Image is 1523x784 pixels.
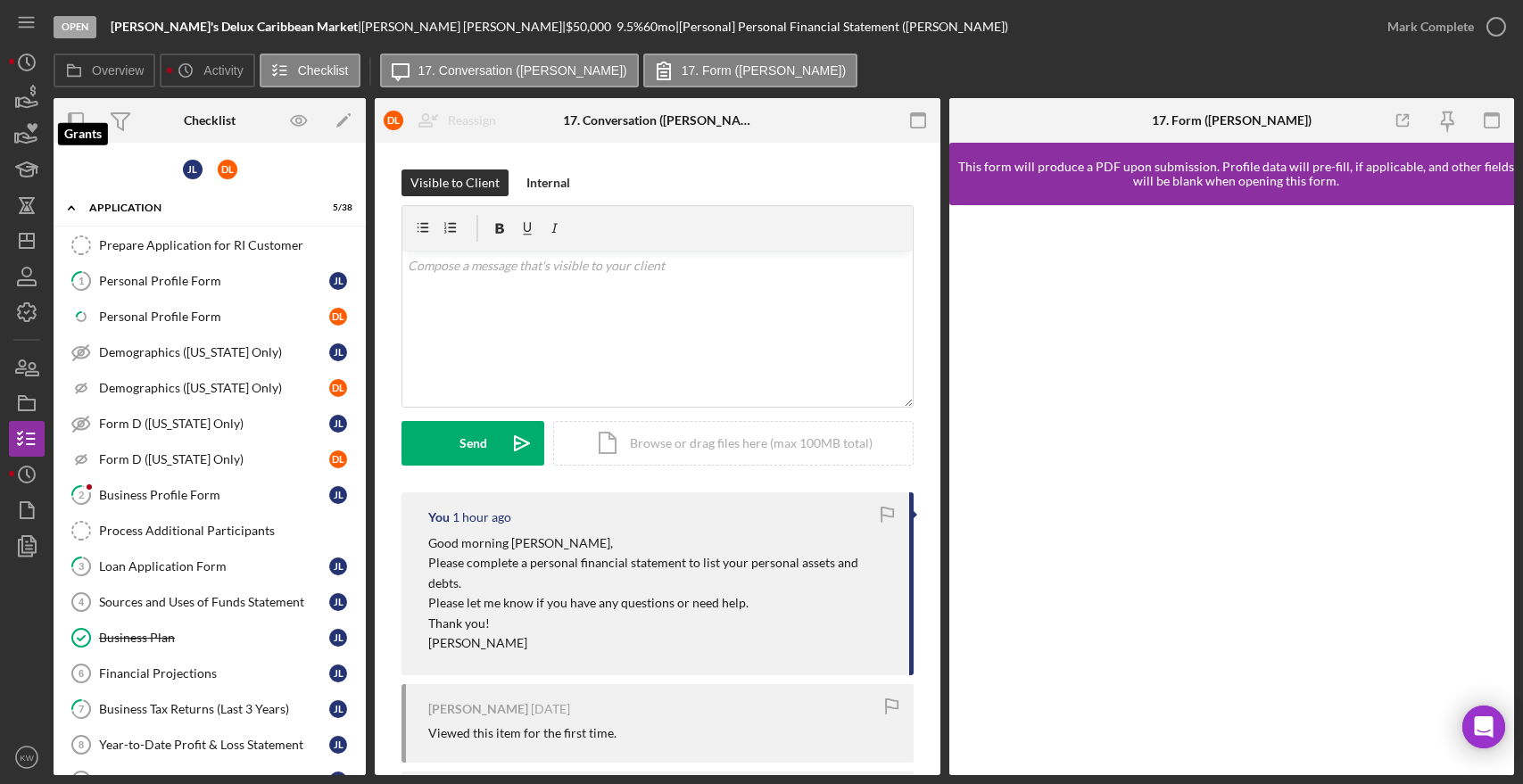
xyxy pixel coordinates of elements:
button: Send [401,421,544,466]
p: Thank you! [428,614,891,633]
a: 8Year-to-Date Profit & Loss StatementJL [62,727,357,763]
p: Please complete a personal financial statement to list your personal assets and debts. [428,553,891,593]
div: J L [329,736,347,754]
div: D L [329,308,347,326]
div: [PERSON_NAME] [428,702,528,716]
label: Activity [203,63,243,78]
div: J L [329,700,347,718]
div: Demographics ([US_STATE] Only) [99,345,329,359]
p: [PERSON_NAME] [428,633,891,653]
div: J L [329,272,347,290]
a: 6Financial ProjectionsJL [62,656,357,691]
div: 17. Conversation ([PERSON_NAME]) [563,113,751,128]
button: Checklist [260,54,360,87]
div: Business Plan [99,631,329,645]
button: 17. Conversation ([PERSON_NAME]) [380,54,639,87]
tspan: 8 [79,739,84,750]
div: D L [329,450,347,468]
a: 3Loan Application FormJL [62,549,357,584]
label: Checklist [298,63,349,78]
tspan: 3 [79,560,84,572]
div: Visible to Client [410,169,500,196]
label: 17. Form ([PERSON_NAME]) [682,63,846,78]
div: Sources and Uses of Funds Statement [99,595,329,609]
span: $50,000 [566,19,611,34]
button: Overview [54,54,155,87]
button: Activity [160,54,254,87]
div: 60 mo [643,20,675,34]
div: Open [54,16,96,38]
div: Reassign [448,103,496,138]
tspan: 6 [79,668,84,679]
div: | [Personal] Personal Financial Statement ([PERSON_NAME]) [675,20,1008,34]
div: Process Additional Participants [99,524,356,538]
text: KW [20,753,34,763]
a: Form D ([US_STATE] Only)JL [62,406,357,442]
a: 2Business Profile FormJL [62,477,357,513]
label: Overview [92,63,144,78]
div: [PERSON_NAME] [PERSON_NAME] | [361,20,566,34]
div: Business Tax Returns (Last 3 Years) [99,702,329,716]
b: [PERSON_NAME]'s Delux Caribbean Market [111,19,358,34]
button: KW [9,739,45,775]
div: Personal Profile Form [99,309,329,324]
button: DLReassign [375,103,514,138]
div: Open Intercom Messenger [1462,706,1505,748]
label: 17. Conversation ([PERSON_NAME]) [418,63,627,78]
div: You [428,510,450,524]
tspan: 4 [79,597,85,607]
div: Form D ([US_STATE] Only) [99,417,329,431]
div: This form will produce a PDF upon submission. Profile data will pre-fill, if applicable, and othe... [958,160,1515,188]
time: 2025-08-28 20:31 [531,702,570,716]
div: 5 / 38 [320,202,352,213]
time: 2025-09-03 12:38 [452,510,511,524]
tspan: 7 [79,703,85,714]
div: D L [384,111,403,130]
tspan: 2 [79,489,84,500]
button: Internal [517,169,579,196]
div: J L [183,160,203,179]
div: Mark Complete [1387,9,1474,45]
a: Personal Profile FormDL [62,299,357,334]
div: Year-to-Date Profit & Loss Statement [99,738,329,752]
div: J L [329,415,347,433]
a: 1Personal Profile FormJL [62,263,357,299]
div: 17. Form ([PERSON_NAME]) [1152,113,1312,128]
div: Prepare Application for RI Customer [99,238,356,252]
button: Mark Complete [1370,9,1514,45]
a: Form D ([US_STATE] Only)DL [62,442,357,477]
div: 9.5 % [617,20,643,34]
div: Application [89,202,308,213]
a: Prepare Application for RI Customer [62,227,357,263]
div: J L [329,629,347,647]
tspan: 1 [79,275,84,286]
a: Process Additional Participants [62,513,357,549]
div: J L [329,593,347,611]
iframe: Lenderfit form [967,223,1499,757]
div: D L [329,379,347,397]
a: Business PlanJL [62,620,357,656]
a: 7Business Tax Returns (Last 3 Years)JL [62,691,357,727]
p: Good morning [PERSON_NAME], [428,533,891,553]
div: Financial Projections [99,666,329,681]
div: Loan Application Form [99,559,329,574]
div: Demographics ([US_STATE] Only) [99,381,329,395]
button: Visible to Client [401,169,509,196]
div: | [111,20,361,34]
div: J L [329,486,347,504]
a: Demographics ([US_STATE] Only)JL [62,334,357,370]
div: J L [329,557,347,575]
div: J L [329,343,347,361]
p: Please let me know if you have any questions or need help. [428,593,891,613]
a: Demographics ([US_STATE] Only)DL [62,370,357,406]
div: Viewed this item for the first time. [428,726,617,740]
div: Send [459,421,487,466]
div: Form D ([US_STATE] Only) [99,452,329,466]
div: Internal [526,169,570,196]
div: Personal Profile Form [99,274,329,288]
div: J L [329,664,347,682]
div: D L [218,160,237,179]
button: 17. Form ([PERSON_NAME]) [643,54,857,87]
div: Business Profile Form [99,488,329,502]
a: 4Sources and Uses of Funds StatementJL [62,584,357,620]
